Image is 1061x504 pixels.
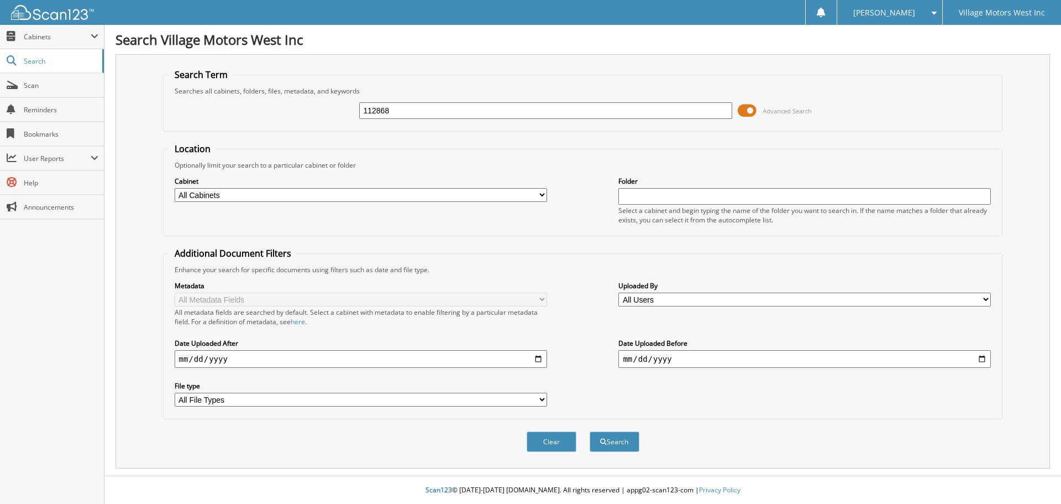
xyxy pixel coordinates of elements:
label: Uploaded By [618,281,991,290]
span: Scan123 [426,485,452,495]
label: Date Uploaded After [175,339,547,348]
label: File type [175,381,547,391]
span: [PERSON_NAME] [853,9,915,16]
span: Reminders [24,105,98,115]
span: Scan [24,81,98,90]
div: Enhance your search for specific documents using filters such as date and file type. [169,265,997,274]
a: here [291,317,305,326]
div: Optionally limit your search to a particular cabinet or folder [169,160,997,170]
label: Date Uploaded Before [618,339,991,348]
div: Searches all cabinets, folders, files, metadata, and keywords [169,86,997,96]
span: Village Motors West Inc [959,9,1045,16]
label: Folder [618,176,991,186]
iframe: Chat Widget [1006,451,1061,504]
label: Metadata [175,281,547,290]
label: Cabinet [175,176,547,186]
legend: Search Term [169,69,233,81]
legend: Location [169,143,216,155]
div: Select a cabinet and begin typing the name of the folder you want to search in. If the name match... [618,206,991,225]
span: Advanced Search [763,107,812,115]
span: Cabinets [24,32,91,41]
span: Bookmarks [24,129,98,139]
div: © [DATE]-[DATE] [DOMAIN_NAME]. All rights reserved | appg02-scan123-com | [104,477,1061,504]
img: scan123-logo-white.svg [11,5,94,20]
span: User Reports [24,154,91,163]
legend: Additional Document Filters [169,247,297,259]
input: start [175,350,547,368]
a: Privacy Policy [699,485,740,495]
h1: Search Village Motors West Inc [115,30,1050,49]
input: end [618,350,991,368]
span: Announcements [24,202,98,212]
button: Clear [527,432,576,452]
div: All metadata fields are searched by default. Select a cabinet with metadata to enable filtering b... [175,308,547,326]
span: Help [24,178,98,188]
button: Search [590,432,639,452]
span: Search [24,56,97,66]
